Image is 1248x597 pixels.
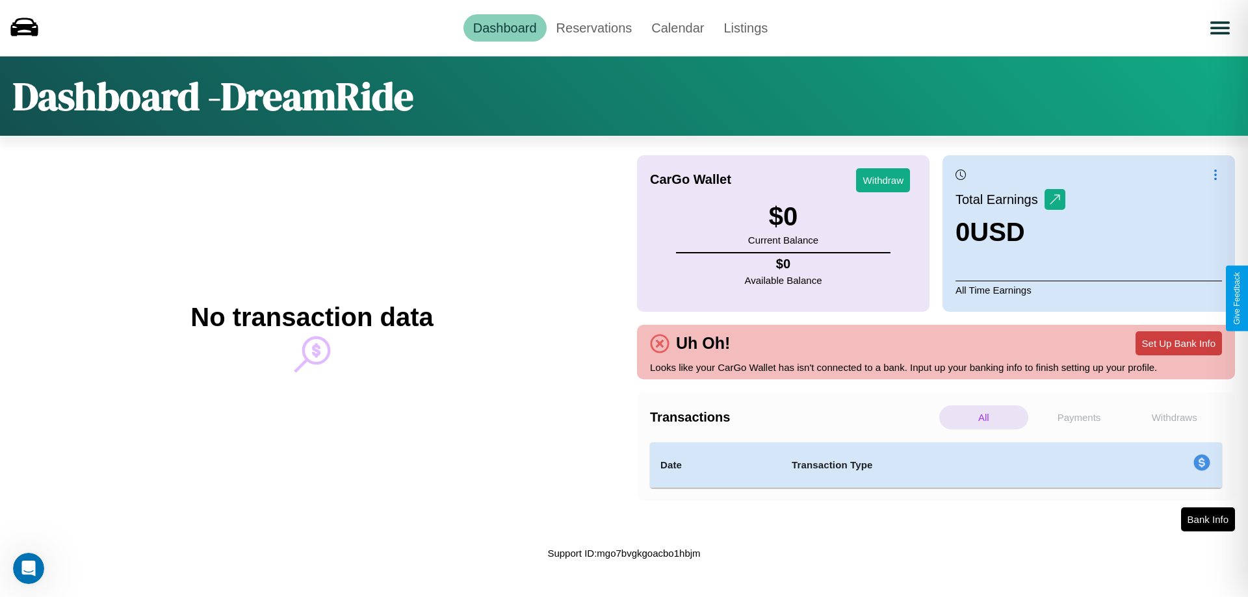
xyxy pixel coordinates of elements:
[463,14,547,42] a: Dashboard
[748,231,818,249] p: Current Balance
[1130,405,1219,429] p: Withdraws
[547,14,642,42] a: Reservations
[955,281,1222,299] p: All Time Earnings
[745,272,822,289] p: Available Balance
[955,218,1065,247] h3: 0 USD
[856,168,910,192] button: Withdraw
[748,202,818,231] h3: $ 0
[1232,272,1241,325] div: Give Feedback
[660,457,771,473] h4: Date
[955,188,1045,211] p: Total Earnings
[13,553,44,584] iframe: Intercom live chat
[1035,405,1124,429] p: Payments
[13,70,413,123] h1: Dashboard - DreamRide
[669,334,736,353] h4: Uh Oh!
[190,303,433,332] h2: No transaction data
[650,442,1222,488] table: simple table
[939,405,1028,429] p: All
[1181,507,1235,531] button: Bank Info
[1202,10,1238,46] button: Open menu
[1136,331,1222,355] button: Set Up Bank Info
[642,14,714,42] a: Calendar
[650,172,731,187] h4: CarGo Wallet
[792,457,1087,473] h4: Transaction Type
[650,410,936,425] h4: Transactions
[547,544,700,562] p: Support ID: mgo7bvgkgoacbo1hbjm
[714,14,777,42] a: Listings
[745,257,822,272] h4: $ 0
[650,359,1222,376] p: Looks like your CarGo Wallet has isn't connected to a bank. Input up your banking info to finish ...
